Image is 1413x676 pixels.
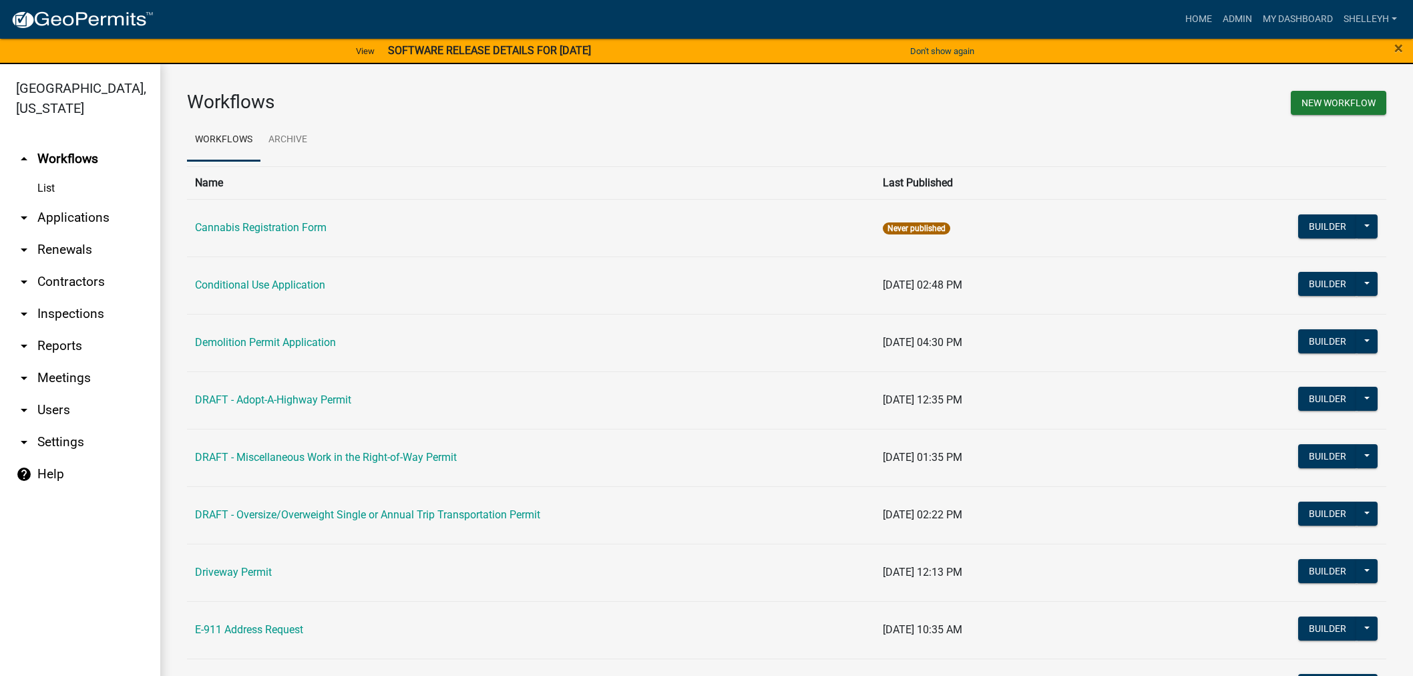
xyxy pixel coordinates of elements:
[1298,272,1357,296] button: Builder
[883,566,962,578] span: [DATE] 12:13 PM
[187,91,777,114] h3: Workflows
[1298,214,1357,238] button: Builder
[1298,617,1357,641] button: Builder
[883,222,950,234] span: Never published
[16,274,32,290] i: arrow_drop_down
[195,451,457,464] a: DRAFT - Miscellaneous Work in the Right-of-Way Permit
[1298,444,1357,468] button: Builder
[883,451,962,464] span: [DATE] 01:35 PM
[1298,559,1357,583] button: Builder
[883,279,962,291] span: [DATE] 02:48 PM
[1394,40,1403,56] button: Close
[1394,39,1403,57] span: ×
[195,221,327,234] a: Cannabis Registration Form
[195,623,303,636] a: E-911 Address Request
[195,336,336,349] a: Demolition Permit Application
[1298,329,1357,353] button: Builder
[187,119,260,162] a: Workflows
[16,338,32,354] i: arrow_drop_down
[16,434,32,450] i: arrow_drop_down
[195,566,272,578] a: Driveway Permit
[351,40,380,62] a: View
[16,370,32,386] i: arrow_drop_down
[388,44,591,57] strong: SOFTWARE RELEASE DETAILS FOR [DATE]
[16,242,32,258] i: arrow_drop_down
[195,393,351,406] a: DRAFT - Adopt-A-Highway Permit
[875,166,1202,199] th: Last Published
[1217,7,1257,32] a: Admin
[1180,7,1217,32] a: Home
[187,166,875,199] th: Name
[1298,502,1357,526] button: Builder
[1291,91,1386,115] button: New Workflow
[883,623,962,636] span: [DATE] 10:35 AM
[16,402,32,418] i: arrow_drop_down
[195,279,325,291] a: Conditional Use Application
[260,119,315,162] a: Archive
[1338,7,1402,32] a: shelleyh
[883,508,962,521] span: [DATE] 02:22 PM
[1298,387,1357,411] button: Builder
[883,393,962,406] span: [DATE] 12:35 PM
[16,306,32,322] i: arrow_drop_down
[16,151,32,167] i: arrow_drop_up
[1257,7,1338,32] a: My Dashboard
[16,466,32,482] i: help
[16,210,32,226] i: arrow_drop_down
[883,336,962,349] span: [DATE] 04:30 PM
[195,508,540,521] a: DRAFT - Oversize/Overweight Single or Annual Trip Transportation Permit
[905,40,980,62] button: Don't show again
